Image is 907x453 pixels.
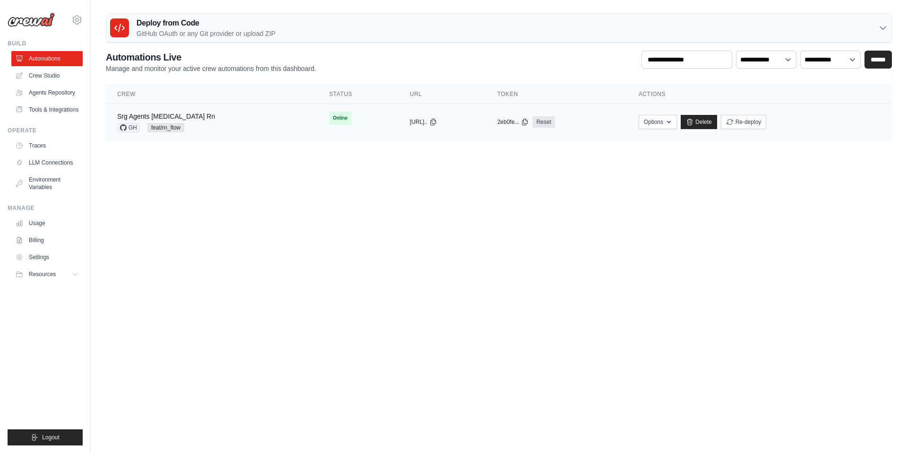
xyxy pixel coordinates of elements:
[106,85,318,104] th: Crew
[11,233,83,248] a: Billing
[721,115,767,129] button: Re-deploy
[117,113,215,120] a: Srg Agents [MEDICAL_DATA] Rn
[11,155,83,170] a: LLM Connections
[860,408,907,453] iframe: Chat Widget
[627,85,892,104] th: Actions
[532,116,555,128] a: Reset
[11,138,83,153] a: Traces
[106,64,316,73] p: Manage and monitor your active crew automations from this dashboard.
[8,13,55,27] img: Logo
[497,118,529,126] button: 2eb0fe...
[11,85,83,100] a: Agents Repository
[106,51,316,64] h2: Automations Live
[329,112,351,125] span: Online
[11,51,83,66] a: Automations
[29,270,56,278] span: Resources
[639,115,677,129] button: Options
[42,434,60,441] span: Logout
[11,216,83,231] a: Usage
[11,102,83,117] a: Tools & Integrations
[318,85,399,104] th: Status
[11,250,83,265] a: Settings
[8,127,83,134] div: Operate
[11,267,83,282] button: Resources
[137,17,275,29] h3: Deploy from Code
[8,40,83,47] div: Build
[486,85,627,104] th: Token
[8,204,83,212] div: Manage
[398,85,486,104] th: URL
[681,115,717,129] a: Delete
[11,68,83,83] a: Crew Studio
[117,123,140,132] span: GH
[8,429,83,445] button: Logout
[147,123,184,132] span: feat/rn_flow
[137,29,275,38] p: GitHub OAuth or any Git provider or upload ZIP
[11,172,83,195] a: Environment Variables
